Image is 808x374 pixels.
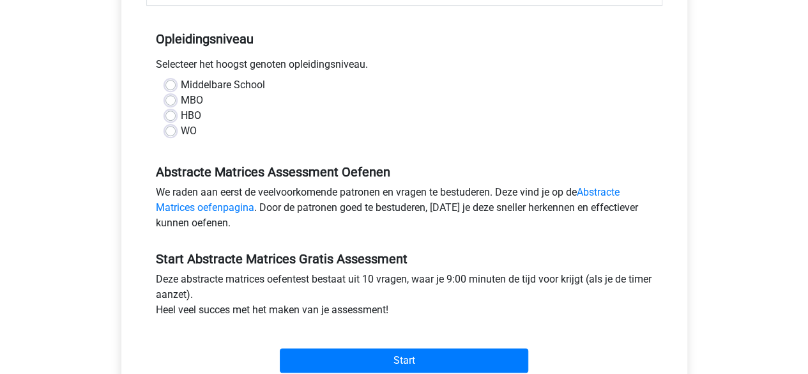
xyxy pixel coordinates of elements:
div: Selecteer het hoogst genoten opleidingsniveau. [146,57,662,77]
label: Middelbare School [181,77,265,93]
h5: Start Abstracte Matrices Gratis Assessment [156,251,653,267]
input: Start [280,348,528,373]
div: We raden aan eerst de veelvoorkomende patronen en vragen te bestuderen. Deze vind je op de . Door... [146,185,662,236]
div: Deze abstracte matrices oefentest bestaat uit 10 vragen, waar je 9:00 minuten de tijd voor krijgt... [146,272,662,323]
h5: Opleidingsniveau [156,26,653,52]
label: MBO [181,93,203,108]
label: WO [181,123,197,139]
label: HBO [181,108,201,123]
h5: Abstracte Matrices Assessment Oefenen [156,164,653,180]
